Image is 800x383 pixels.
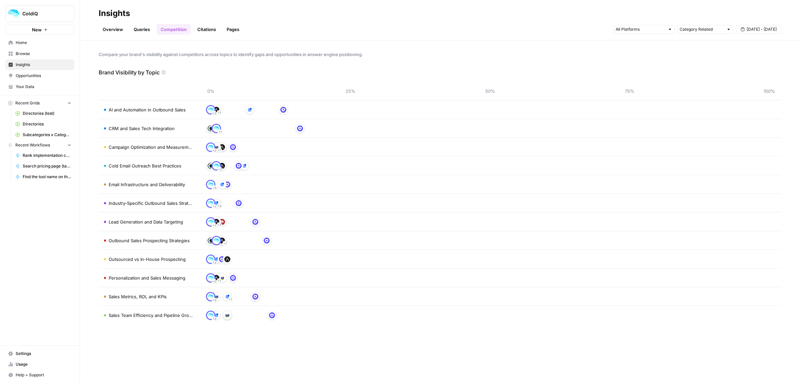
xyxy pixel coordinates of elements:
span: Find the tool name on the page [23,174,71,180]
span: Directories (test) [23,110,71,116]
span: ColdiQ [22,10,63,17]
img: hqfc7lxcqkggco7ktn8he1iiiia8 [230,275,236,281]
span: 25% [344,88,357,94]
span: + 1 [218,109,221,116]
span: Sales Metrics, ROI, and KPIs [109,293,167,300]
span: Settings [16,351,71,357]
span: + 1 [218,129,222,135]
img: was6vi1u3fy4kff437f4jclz413b [208,125,214,131]
a: Search pricing page (tavily) [12,161,74,171]
img: f5gizrhwivregeg4suj9bmxi94ue [213,256,219,262]
img: j1v9zl11hyxc713pi4sd6fmmrj6x [208,181,214,187]
span: + 4 [212,128,216,135]
img: hqfc7lxcqkggco7ktn8he1iiiia8 [280,107,286,113]
a: Rank implementation complexity (1–5) [12,150,74,161]
span: Cold Email Outreach Best Practices [109,162,181,169]
img: f5gizrhwivregeg4suj9bmxi94ue [241,163,247,169]
span: + 5 [213,185,216,191]
span: Outsourced vs In-House Prospecting [109,256,186,263]
p: Brand Visibility by Topic [99,68,160,76]
span: Help + Support [16,372,71,378]
a: Insights [5,59,74,70]
span: Outbound Sales Prospecting Strategies [109,237,190,244]
img: hqfc7lxcqkggco7ktn8he1iiiia8 [236,163,242,169]
span: + 1 [218,278,221,284]
span: + 1 [213,204,216,210]
span: + 1 [218,147,221,153]
span: Compare your brand's visibility against competitors across topics to identify gaps and opportunit... [99,51,781,58]
span: + 3 [212,260,216,266]
img: h9h5gu8rfl5xhg0fd387lp3yzvoq [219,144,225,150]
button: New [5,25,74,35]
input: Category Related [680,26,724,33]
img: j1v9zl11hyxc713pi4sd6fmmrj6x [208,275,214,281]
span: Subcategories x Categories [23,132,71,138]
span: + 2 [217,222,221,228]
img: h9h5gu8rfl5xhg0fd387lp3yzvoq [213,107,219,113]
img: f5gizrhwivregeg4suj9bmxi94ue [219,181,225,187]
img: hqfc7lxcqkggco7ktn8he1iiiia8 [269,312,275,318]
img: j1v9zl11hyxc713pi4sd6fmmrj6x [213,238,219,244]
span: Industry-Specific Outbound Sales Strategies [109,200,193,207]
img: hqfc7lxcqkggco7ktn8he1iiiia8 [236,200,242,206]
button: Workspace: ColdiQ [5,5,74,22]
span: Recent Grids [15,100,40,106]
img: j1v9zl11hyxc713pi4sd6fmmrj6x [208,294,214,300]
span: 0% [204,88,217,94]
span: + 3 [212,316,216,322]
a: Settings [5,348,74,359]
img: f5gizrhwivregeg4suj9bmxi94ue [247,107,253,113]
a: Browse [5,48,74,59]
span: Browse [16,51,71,57]
button: Recent Workflows [5,140,74,150]
button: Help + Support [5,370,74,380]
a: Find the tool name on the page [12,171,74,182]
span: + 3 [217,203,221,210]
img: j1v9zl11hyxc713pi4sd6fmmrj6x [213,163,219,169]
img: h9h5gu8rfl5xhg0fd387lp3yzvoq [213,219,219,225]
a: Directories [12,119,74,129]
img: h9h5gu8rfl5xhg0fd387lp3yzvoq [224,256,230,262]
a: Queries [130,24,154,35]
span: Sales Team Efficiency and Pipeline Growth [109,312,193,319]
img: hqfc7lxcqkggco7ktn8he1iiiia8 [297,125,303,131]
img: oe1n92ot5e07hs7jyvm1tbhdhl6j [219,275,225,281]
img: f5gizrhwivregeg4suj9bmxi94ue [213,312,219,318]
img: j1v9zl11hyxc713pi4sd6fmmrj6x [208,219,214,225]
button: Recent Grids [5,98,74,108]
span: Insights [16,62,71,68]
img: j1v9zl11hyxc713pi4sd6fmmrj6x [208,107,214,113]
div: Insights [99,8,130,19]
span: Search pricing page (tavily) [23,163,71,169]
img: j1v9zl11hyxc713pi4sd6fmmrj6x [213,125,219,131]
span: Personalization and Sales Messaging [109,275,185,281]
img: f5gizrhwivregeg4suj9bmxi94ue [213,200,219,206]
span: + 1 [223,259,227,266]
img: h9h5gu8rfl5xhg0fd387lp3yzvoq [219,238,225,244]
span: CRM and Sales Tech Integration [109,125,175,132]
a: Usage [5,359,74,370]
img: hqfc7lxcqkggco7ktn8he1iiiia8 [219,256,225,262]
img: hqfc7lxcqkggco7ktn8he1iiiia8 [230,144,236,150]
a: Home [5,37,74,48]
span: Campaign Optimization and Measurement [109,144,193,150]
span: 75% [623,88,636,94]
a: Citations [193,24,220,35]
img: j1v9zl11hyxc713pi4sd6fmmrj6x [208,312,214,318]
span: + 3 [212,297,216,304]
span: Email Infrastructure and Deliverability [109,181,185,188]
img: hqfc7lxcqkggco7ktn8he1iiiia8 [224,181,230,187]
img: h9h5gu8rfl5xhg0fd387lp3yzvoq [213,275,219,281]
input: All Platforms [616,26,665,33]
a: Overview [99,24,127,35]
a: Subcategories x Categories [12,129,74,140]
a: Competition [157,24,191,35]
img: oe1n92ot5e07hs7jyvm1tbhdhl6j [224,312,230,318]
button: [DATE] - [DATE] [736,25,781,34]
span: + 2 [218,166,222,173]
a: Directories (test) [12,108,74,119]
span: 50% [483,88,497,94]
a: Your Data [5,81,74,92]
a: Opportunities [5,70,74,81]
span: AI and Automation in Outbound Sales [109,106,186,113]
